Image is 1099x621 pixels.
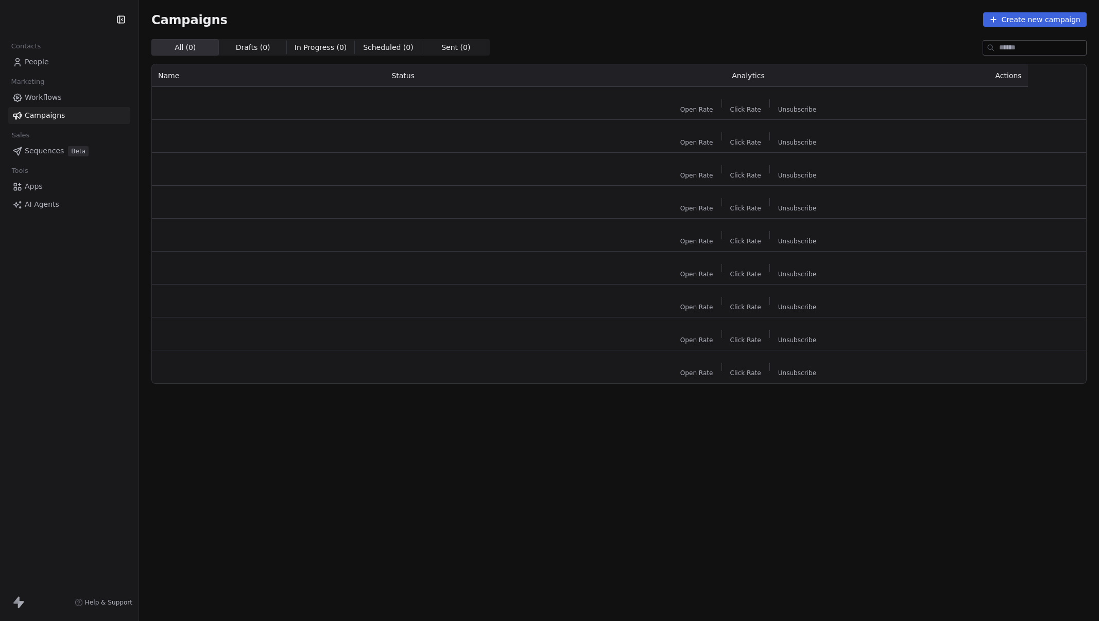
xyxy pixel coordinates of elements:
a: Apps [8,178,130,195]
a: Help & Support [75,598,132,607]
span: Unsubscribe [778,138,816,147]
a: AI Agents [8,196,130,213]
span: Unsubscribe [778,105,816,114]
a: People [8,54,130,70]
span: Marketing [7,74,49,90]
span: Click Rate [730,270,761,278]
span: Unsubscribe [778,336,816,344]
span: Click Rate [730,171,761,180]
span: Open Rate [680,138,713,147]
span: Click Rate [730,237,761,245]
span: Sent ( 0 ) [441,42,470,53]
span: Click Rate [730,138,761,147]
th: Actions [899,64,1028,87]
span: Click Rate [730,105,761,114]
span: Click Rate [730,369,761,377]
a: Workflows [8,89,130,106]
span: Unsubscribe [778,270,816,278]
span: Open Rate [680,105,713,114]
span: Scheduled ( 0 ) [363,42,414,53]
span: Help & Support [85,598,132,607]
span: In Progress ( 0 ) [295,42,347,53]
span: Contacts [7,39,45,54]
span: Open Rate [680,336,713,344]
span: Click Rate [730,336,761,344]
th: Analytics [598,64,898,87]
span: AI Agents [25,199,59,210]
span: Sequences [25,146,64,156]
span: Click Rate [730,303,761,311]
span: Unsubscribe [778,369,816,377]
a: SequencesBeta [8,143,130,159]
span: Unsubscribe [778,204,816,212]
span: Open Rate [680,204,713,212]
span: Beta [68,146,89,156]
a: Campaigns [8,107,130,124]
th: Name [152,64,385,87]
span: People [25,57,49,67]
span: Apps [25,181,43,192]
span: Open Rate [680,303,713,311]
span: Open Rate [680,369,713,377]
span: Unsubscribe [778,303,816,311]
span: Campaigns [151,12,228,27]
span: Tools [7,163,32,179]
button: Create new campaign [983,12,1087,27]
span: Drafts ( 0 ) [236,42,270,53]
span: Open Rate [680,171,713,180]
span: Workflows [25,92,62,103]
span: Unsubscribe [778,237,816,245]
span: Campaigns [25,110,65,121]
span: Open Rate [680,270,713,278]
span: Click Rate [730,204,761,212]
span: Unsubscribe [778,171,816,180]
th: Status [385,64,598,87]
span: Open Rate [680,237,713,245]
span: Sales [7,128,34,143]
